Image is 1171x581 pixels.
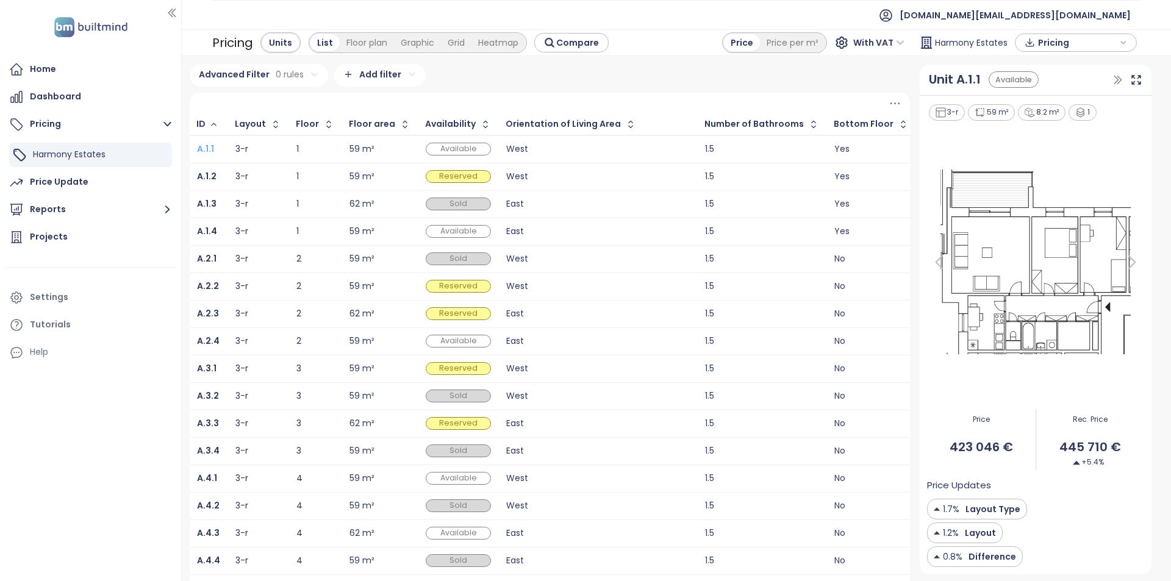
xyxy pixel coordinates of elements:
[834,282,909,290] div: No
[1036,414,1144,426] span: Rec. Price
[296,200,334,208] div: 1
[927,478,991,493] span: Price Updates
[704,120,804,128] div: Number of Bathrooms
[33,148,106,160] span: Harmony Estates
[834,474,909,482] div: No
[235,200,248,208] div: 3-r
[935,32,1008,54] span: Harmony Estates
[426,170,491,183] div: Reserved
[506,120,621,128] div: Orientation of Living Area
[705,392,819,400] div: 1.5
[197,170,217,182] b: A.1.2
[197,444,220,457] b: A.3.4
[705,557,819,565] div: 1.5
[441,34,471,51] div: Grid
[705,419,819,427] div: 1.5
[506,557,690,565] div: East
[197,557,220,565] a: A.4.4
[340,34,394,51] div: Floor plan
[426,499,491,512] div: Sold
[296,120,319,128] div: Floor
[349,557,374,565] div: 59 m²
[197,225,217,237] b: A.1.4
[197,145,214,153] a: A.1.1
[235,310,248,318] div: 3-r
[834,529,909,537] div: No
[834,365,909,372] div: No
[943,550,962,563] span: 0.8%
[506,173,690,180] div: West
[197,554,220,566] b: A.4.4
[30,229,68,244] div: Projects
[506,392,690,400] div: West
[943,526,959,540] span: 1.2%
[197,499,220,511] b: A.4.2
[197,227,217,235] a: A.1.4
[235,529,248,537] div: 3-r
[197,419,219,427] a: A.3.3
[6,112,175,137] button: Pricing
[349,337,374,345] div: 59 m²
[425,120,476,128] div: Availability
[6,313,175,337] a: Tutorials
[760,34,825,51] div: Price per m²
[834,120,893,128] div: Bottom Floor
[929,104,965,121] div: 3-r
[426,252,491,265] div: Sold
[197,200,217,208] a: A.1.3
[506,365,690,372] div: West
[426,143,491,155] div: Available
[705,255,819,263] div: 1.5
[534,33,609,52] button: Compare
[296,529,334,537] div: 4
[426,444,491,457] div: Sold
[235,419,248,427] div: 3-r
[934,550,940,563] img: Decrease
[1018,104,1066,121] div: 8.2 m²
[426,198,491,210] div: Sold
[705,337,819,345] div: 1.5
[6,198,175,222] button: Reports
[506,282,690,290] div: West
[197,527,220,539] b: A.4.3
[349,200,374,208] div: 62 m²
[929,70,981,89] div: Unit A.1.1
[506,200,690,208] div: East
[235,227,248,235] div: 3-r
[705,145,819,153] div: 1.5
[506,419,690,427] div: East
[190,64,328,87] div: Advanced Filter
[334,64,426,87] div: Add filter
[705,310,819,318] div: 1.5
[30,290,68,305] div: Settings
[927,438,1035,457] span: 423 046 €
[197,390,219,402] b: A.3.2
[426,307,491,320] div: Reserved
[1038,34,1117,52] span: Pricing
[235,474,248,482] div: 3-r
[296,337,334,345] div: 2
[556,36,599,49] span: Compare
[834,447,909,455] div: No
[51,15,131,40] img: logo
[705,282,819,290] div: 1.5
[471,34,525,51] div: Heatmap
[426,417,491,430] div: Reserved
[426,225,491,238] div: Available
[235,557,248,565] div: 3-r
[9,143,172,167] div: Harmony Estates
[6,85,175,109] a: Dashboard
[349,255,374,263] div: 59 m²
[296,365,334,372] div: 3
[426,527,491,540] div: Available
[296,145,334,153] div: 1
[296,419,334,427] div: 3
[197,310,219,318] a: A.2.3
[196,120,206,128] div: ID
[349,120,395,128] div: Floor area
[506,145,690,153] div: West
[834,392,909,400] div: No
